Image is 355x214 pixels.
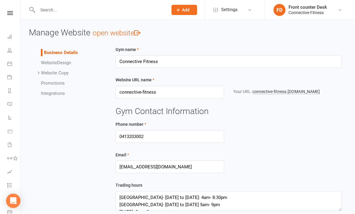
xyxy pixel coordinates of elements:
div: Your URL: [233,88,342,95]
a: What's New [7,193,21,206]
a: Reports [7,85,21,98]
a: WebsiteDesign [41,60,71,65]
a: Assessments [7,166,21,179]
a: Website Copy [41,70,69,76]
div: Connective Fitness [289,10,327,15]
label: Email [116,152,129,158]
a: Payments [7,71,21,85]
label: Website URL name [116,77,154,83]
a: People [7,44,21,58]
h3: Gym Contact Information [116,107,342,116]
div: Front counter Desk [289,5,327,10]
span: Website [41,60,57,65]
a: Dashboard [7,31,21,44]
a: open website [93,29,140,37]
label: Phone number [116,121,146,128]
a: Integrations [41,91,65,96]
button: Add [171,5,197,15]
div: Open Intercom Messenger [6,194,20,208]
div: FD [273,4,286,16]
span: Add [182,8,190,12]
a: Product Sales [7,125,21,139]
input: Search... [36,6,164,14]
label: Gym name [116,46,139,53]
label: Trading hours [116,182,142,188]
a: Promotions [41,80,65,86]
textarea: [GEOGRAPHIC_DATA]- [DATE] to [DATE]: 4am- 8:30pm [GEOGRAPHIC_DATA]- [DATE] to [DATE] 5am- 9pm [DA... [116,191,342,211]
a: Business Details [44,50,78,55]
a: Calendar [7,58,21,71]
h3: Manage Website [29,28,347,38]
a: connective-fitness.[DOMAIN_NAME] [252,89,320,94]
span: Settings [221,3,238,17]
